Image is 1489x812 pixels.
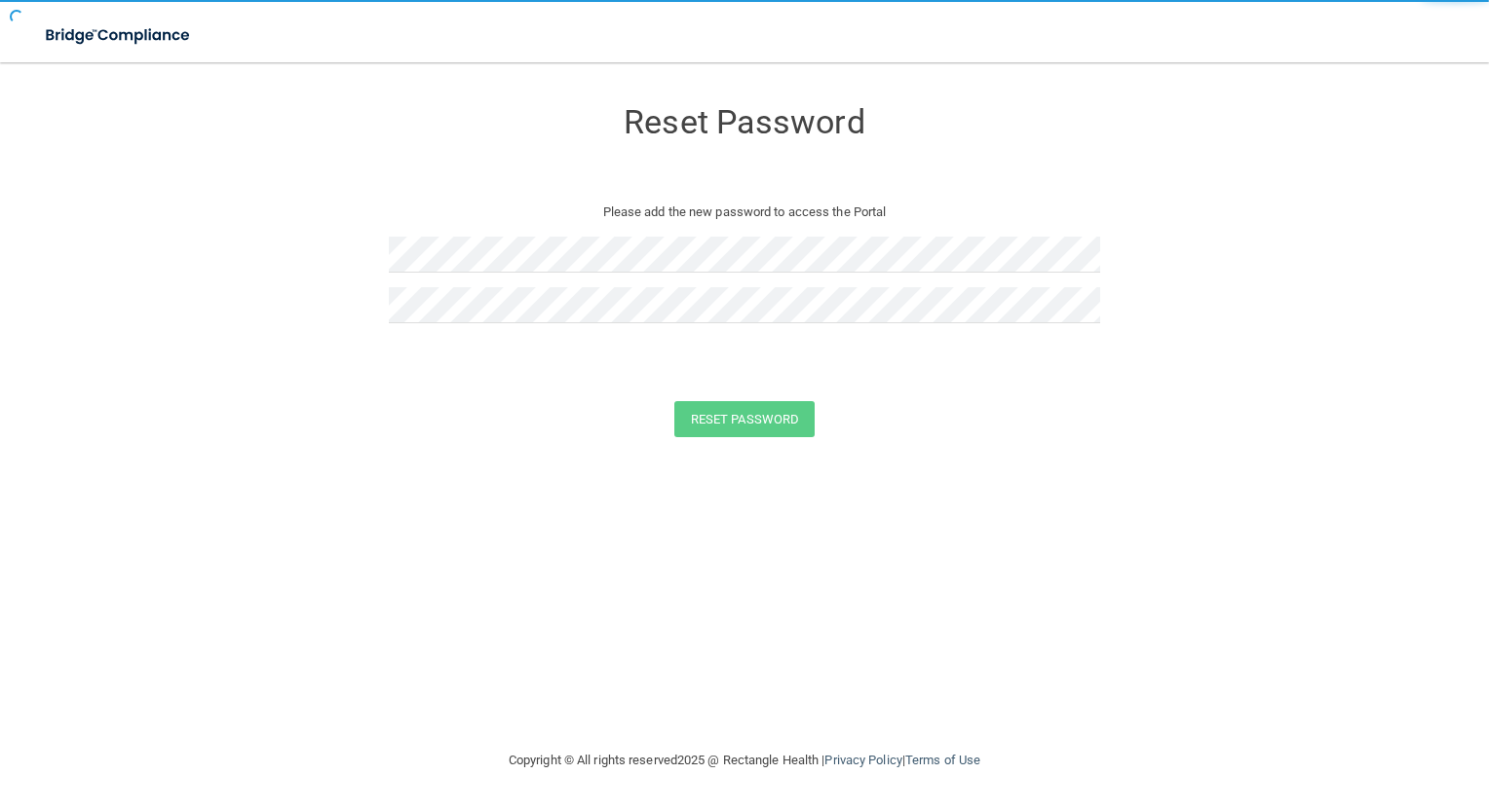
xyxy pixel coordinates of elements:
button: Reset Password [674,401,815,437]
h3: Reset Password [389,104,1100,140]
a: Terms of Use [905,753,980,767]
div: Copyright © All rights reserved 2025 @ Rectangle Health | | [389,729,1100,792]
a: Privacy Policy [824,753,901,767]
p: Please add the new password to access the Portal [403,201,1086,224]
img: bridge_compliance_login_screen.278c3ca4.svg [29,16,209,55]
